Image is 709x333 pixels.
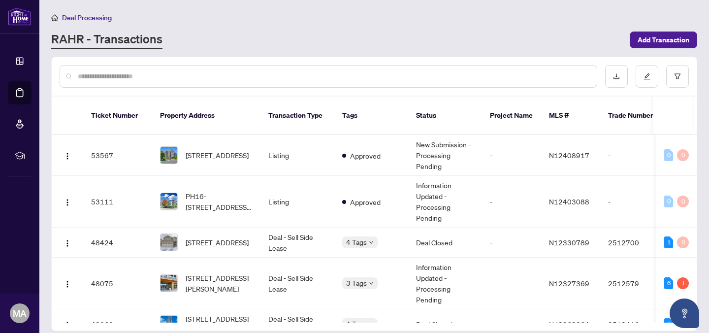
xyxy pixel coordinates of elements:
img: thumbnail-img [161,147,177,164]
span: home [51,14,58,21]
div: 0 [664,196,673,207]
img: thumbnail-img [161,275,177,292]
div: 6 [664,277,673,289]
img: Logo [64,152,71,160]
span: Approved [350,197,381,207]
a: RAHR - Transactions [51,31,162,49]
th: MLS # [541,97,600,135]
td: 48424 [83,228,152,258]
td: - [482,176,541,228]
img: Logo [64,199,71,206]
div: 0 [664,149,673,161]
button: Open asap [670,299,699,328]
td: 2512579 [600,258,669,309]
td: Deal Closed [408,228,482,258]
span: MA [13,306,27,320]
td: Deal - Sell Side Lease [260,228,334,258]
td: Listing [260,135,334,176]
span: 4 Tags [346,318,367,330]
button: edit [636,65,658,88]
span: Add Transaction [638,32,689,48]
td: - [600,135,669,176]
th: Trade Number [600,97,669,135]
span: edit [644,73,650,80]
th: Tags [334,97,408,135]
div: 1 [664,318,673,330]
img: thumbnail-img [161,234,177,251]
img: Logo [64,321,71,329]
img: Logo [64,239,71,247]
td: 48075 [83,258,152,309]
div: 1 [677,277,689,289]
td: - [482,258,541,309]
span: Deal Processing [62,13,112,22]
th: Ticket Number [83,97,152,135]
button: filter [666,65,689,88]
img: Logo [64,280,71,288]
span: filter [674,73,681,80]
div: 0 [677,196,689,207]
span: N12408917 [549,151,589,160]
button: Logo [60,194,75,209]
td: 53111 [83,176,152,228]
span: N12330789 [549,238,589,247]
td: - [482,228,541,258]
th: Status [408,97,482,135]
td: New Submission - Processing Pending [408,135,482,176]
img: logo [8,7,32,26]
span: down [369,322,374,327]
img: thumbnail-img [161,193,177,210]
span: 3 Tags [346,277,367,289]
span: down [369,281,374,286]
span: [STREET_ADDRESS][PERSON_NAME] [186,272,253,294]
span: [STREET_ADDRESS] [186,150,249,161]
div: 0 [677,149,689,161]
td: Information Updated - Processing Pending [408,176,482,228]
span: PH16-[STREET_ADDRESS][PERSON_NAME] [186,191,253,212]
span: 4 Tags [346,236,367,248]
img: thumbnail-img [161,316,177,333]
button: Logo [60,234,75,250]
td: Deal - Sell Side Lease [260,258,334,309]
td: Listing [260,176,334,228]
td: - [482,135,541,176]
div: 1 [664,236,673,248]
span: N12403088 [549,197,589,206]
span: N12262364 [549,320,589,329]
button: Logo [60,275,75,291]
th: Property Address [152,97,260,135]
button: Add Transaction [630,32,697,48]
span: down [369,240,374,245]
button: download [605,65,628,88]
span: Approved [350,150,381,161]
button: Logo [60,147,75,163]
td: 53567 [83,135,152,176]
span: [STREET_ADDRESS] [186,237,249,248]
th: Project Name [482,97,541,135]
th: Transaction Type [260,97,334,135]
td: - [600,176,669,228]
span: download [613,73,620,80]
button: Logo [60,316,75,332]
td: 2512700 [600,228,669,258]
div: 0 [677,236,689,248]
span: N12327369 [549,279,589,288]
td: Information Updated - Processing Pending [408,258,482,309]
